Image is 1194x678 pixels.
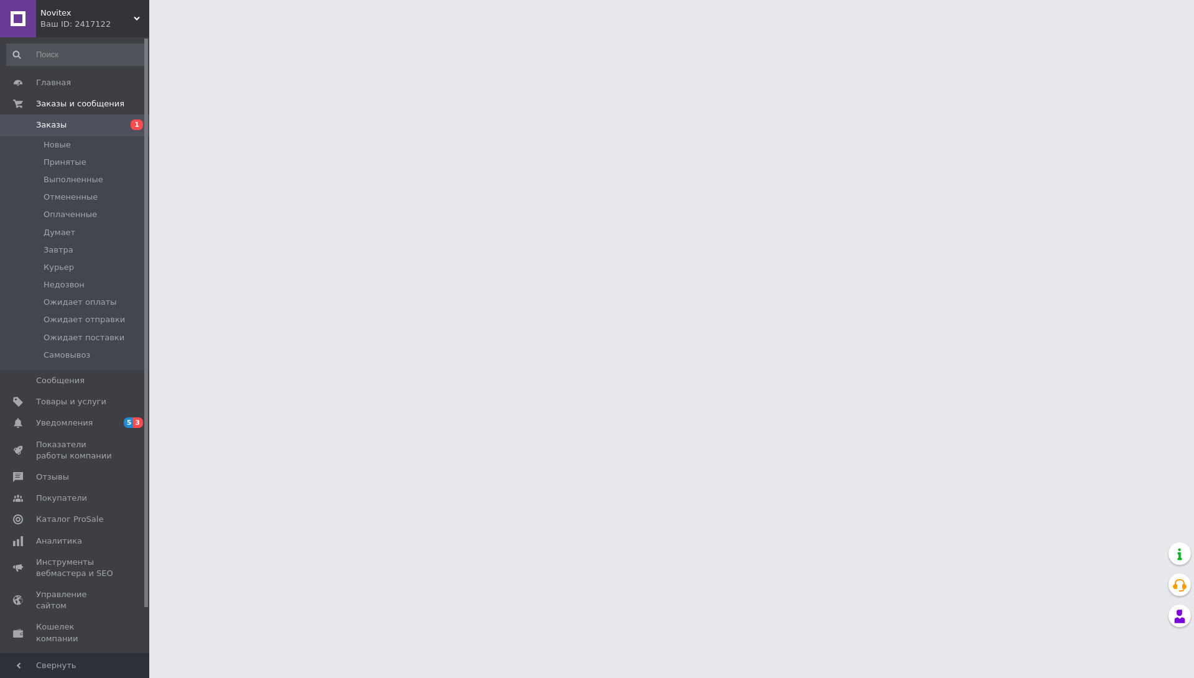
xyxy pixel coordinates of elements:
[36,557,115,579] span: Инструменты вебмастера и SEO
[44,314,125,325] span: Ожидает отправки
[36,119,67,131] span: Заказы
[44,227,75,238] span: Думает
[44,332,124,343] span: Ожидает поставки
[36,439,115,462] span: Показатели работы компании
[36,536,82,547] span: Аналитика
[44,192,98,203] span: Отмененные
[44,174,103,185] span: Выполненные
[133,417,143,428] span: 3
[36,417,93,429] span: Уведомления
[36,98,124,109] span: Заказы и сообщения
[44,157,86,168] span: Принятые
[44,279,85,290] span: Недозвон
[36,514,103,525] span: Каталог ProSale
[36,471,69,483] span: Отзывы
[44,209,97,220] span: Оплаченные
[44,262,74,273] span: Курьер
[36,77,71,88] span: Главная
[36,621,115,644] span: Кошелек компании
[44,297,117,308] span: Ожидает оплаты
[40,19,149,30] div: Ваш ID: 2417122
[124,417,134,428] span: 5
[44,139,71,151] span: Новые
[36,589,115,611] span: Управление сайтом
[36,396,106,407] span: Товары и услуги
[40,7,134,19] span: Novitex
[36,375,85,386] span: Сообщения
[44,244,73,256] span: Завтра
[44,350,90,361] span: Самовывоз
[6,44,147,66] input: Поиск
[131,119,143,130] span: 1
[36,493,87,504] span: Покупатели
